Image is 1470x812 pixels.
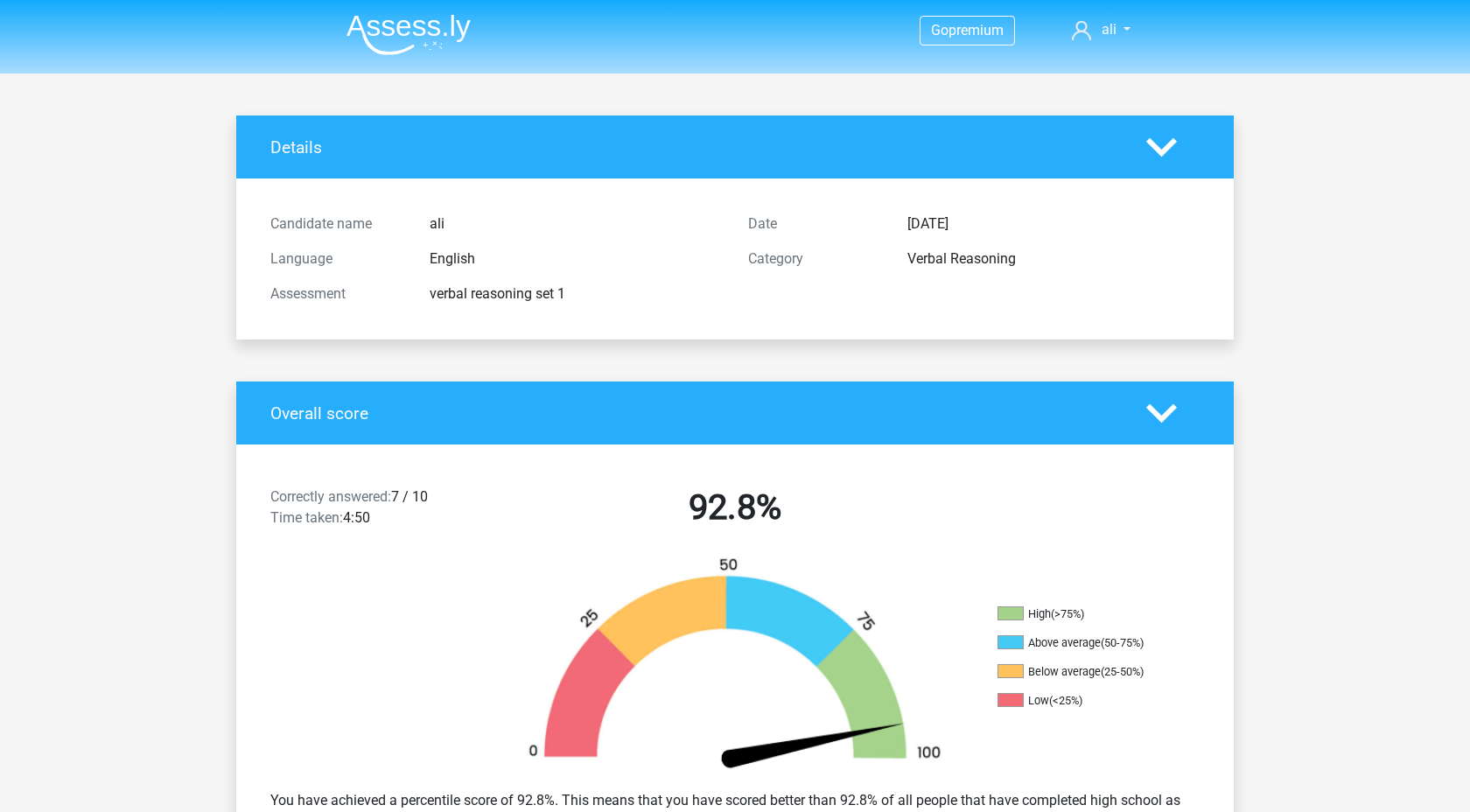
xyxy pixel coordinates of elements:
[1065,19,1137,40] a: ali
[931,22,948,38] span: Go
[346,14,471,55] img: Assessly
[1101,665,1144,678] div: (25-50%)
[948,22,1004,38] span: premium
[257,248,416,269] div: Language
[735,213,894,234] div: Date
[997,693,1172,709] li: Low
[416,283,735,304] div: verbal reasoning set 1
[270,403,1120,423] h4: Overall score
[920,18,1014,42] a: Gopremium
[416,248,735,269] div: English
[270,488,391,505] span: Correctly answered:
[257,283,416,304] div: Assessment
[1101,636,1144,649] div: (50-75%)
[894,248,1213,269] div: Verbal Reasoning
[270,137,1120,157] h4: Details
[1049,694,1082,707] div: (<25%)
[997,664,1172,680] li: Below average
[1051,607,1084,620] div: (>75%)
[499,556,971,776] img: 93.7c1f0b3fad9f.png
[894,213,1213,234] div: [DATE]
[257,486,496,535] div: 7 / 10 4:50
[257,213,416,234] div: Candidate name
[735,248,894,269] div: Category
[509,486,961,528] h2: 92.8%
[997,606,1172,622] li: High
[270,509,343,526] span: Time taken:
[997,635,1172,651] li: Above average
[416,213,735,234] div: ali
[1102,21,1116,38] span: ali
